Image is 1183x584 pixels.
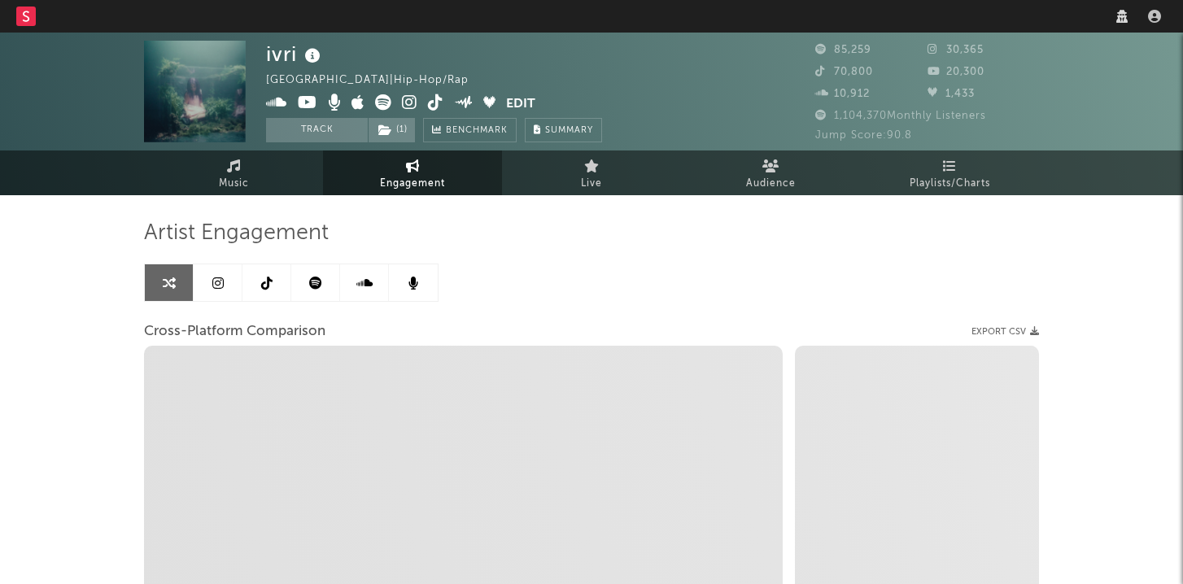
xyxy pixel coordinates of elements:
[446,121,508,141] span: Benchmark
[266,71,487,90] div: [GEOGRAPHIC_DATA] | Hip-Hop/Rap
[928,89,975,99] span: 1,433
[144,322,325,342] span: Cross-Platform Comparison
[928,67,984,77] span: 20,300
[525,118,602,142] button: Summary
[323,150,502,195] a: Engagement
[815,89,870,99] span: 10,912
[581,174,602,194] span: Live
[815,130,912,141] span: Jump Score: 90.8
[545,126,593,135] span: Summary
[860,150,1039,195] a: Playlists/Charts
[928,45,984,55] span: 30,365
[910,174,990,194] span: Playlists/Charts
[219,174,249,194] span: Music
[368,118,416,142] span: ( 1 )
[681,150,860,195] a: Audience
[144,150,323,195] a: Music
[369,118,415,142] button: (1)
[423,118,517,142] a: Benchmark
[815,45,871,55] span: 85,259
[144,224,329,243] span: Artist Engagement
[815,67,873,77] span: 70,800
[266,41,325,68] div: ivri
[815,111,986,121] span: 1,104,370 Monthly Listeners
[502,150,681,195] a: Live
[746,174,796,194] span: Audience
[266,118,368,142] button: Track
[506,94,535,115] button: Edit
[380,174,445,194] span: Engagement
[971,327,1039,337] button: Export CSV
